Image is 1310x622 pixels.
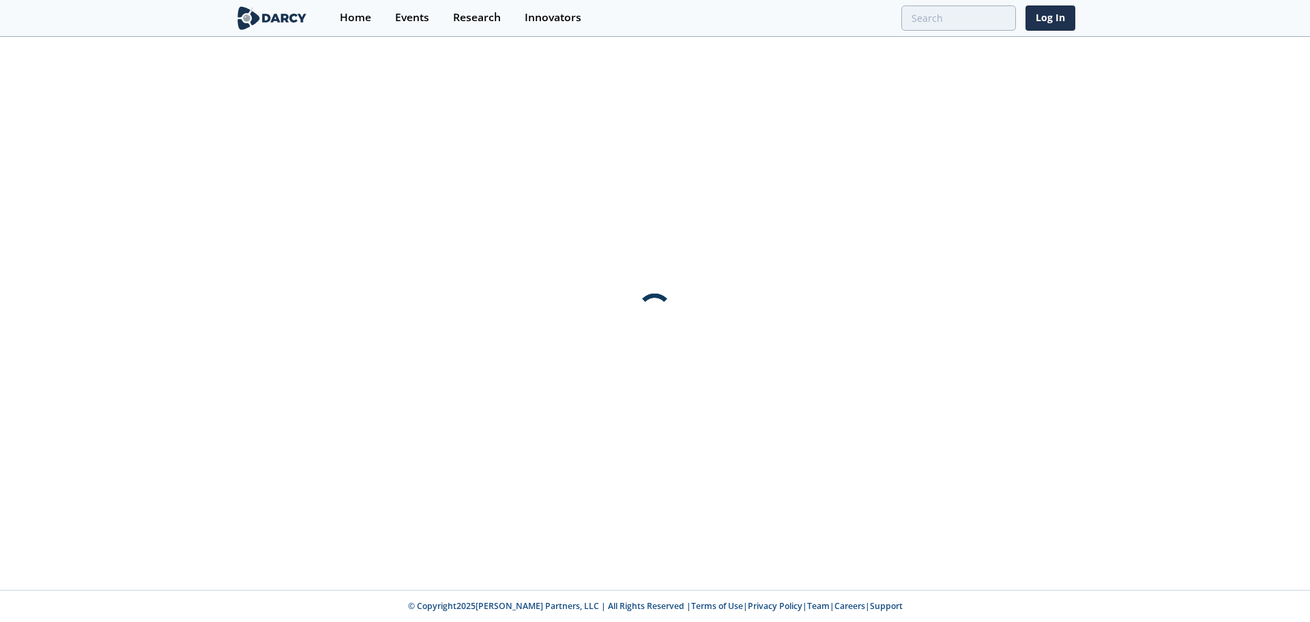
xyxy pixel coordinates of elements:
input: Advanced Search [901,5,1016,31]
p: © Copyright 2025 [PERSON_NAME] Partners, LLC | All Rights Reserved | | | | | [150,600,1160,612]
a: Support [870,600,903,612]
div: Research [453,12,501,23]
a: Terms of Use [691,600,743,612]
img: logo-wide.svg [235,6,309,30]
a: Privacy Policy [748,600,802,612]
div: Events [395,12,429,23]
div: Innovators [525,12,581,23]
div: Home [340,12,371,23]
a: Log In [1025,5,1075,31]
a: Careers [834,600,865,612]
a: Team [807,600,830,612]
